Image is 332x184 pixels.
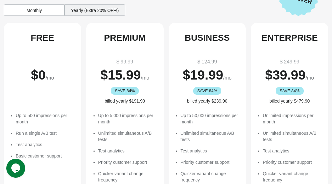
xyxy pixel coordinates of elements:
[181,130,240,143] li: Unlimited simultaneous A/B tests
[183,68,223,82] span: $ 19.99
[93,58,157,66] div: $ 99.99
[111,87,139,95] div: SAVE 84%
[263,159,322,165] li: Priority customer support
[4,4,65,16] div: Monthly
[223,75,232,80] span: /mo
[306,75,314,80] span: /mo
[185,33,230,43] div: BUSINESS
[93,98,157,104] div: billed yearly $191.90
[181,148,240,154] li: Test analytics
[16,130,75,136] li: Run a single A/B test
[100,68,141,82] span: $ 15.99
[98,112,157,125] li: Up to 5,000 impressions per month
[6,159,26,178] iframe: chat widget
[276,87,304,95] div: SAVE 84%
[263,148,322,154] li: Test analytics
[98,148,157,154] li: Test analytics
[98,170,157,183] li: Quicker variant change frequency
[31,68,46,82] span: $ 0
[181,112,240,125] li: Up to 50,000 impressions per month
[141,75,149,80] span: /mo
[265,68,306,82] span: $ 39.99
[104,33,146,43] div: PREMIUM
[263,112,322,125] li: Unlimited impressions per month
[31,33,54,43] div: FREE
[98,130,157,143] li: Unlimited simultaneous A/B tests
[175,98,240,104] div: billed yearly $239.90
[16,153,75,159] li: Basic customer support
[181,159,240,165] li: Priority customer support
[257,58,322,66] div: $ 249.99
[175,58,240,66] div: $ 124.99
[181,170,240,183] li: Quicker variant change frequency
[262,33,318,43] div: ENTERPRISE
[263,130,322,143] li: Unlimited simultaneous A/B tests
[16,112,75,125] li: Up to 500 impressions per month
[16,141,75,148] li: Test analytics
[257,98,322,104] div: billed yearly $479.90
[98,159,157,165] li: Priority customer support
[46,75,54,80] span: /mo
[65,4,125,16] div: Yearly (Extra 20% OFF!)
[193,87,221,95] div: SAVE 84%
[263,170,322,183] li: Quicker variant change frequency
